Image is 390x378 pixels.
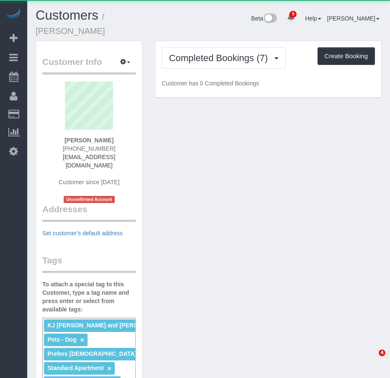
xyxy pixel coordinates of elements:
span: 4 [379,350,385,356]
label: To attach a special tag to this Customer, type a tag name and press enter or select from availabl... [42,280,136,314]
a: Help [305,15,321,22]
span: Completed Bookings (7) [169,53,272,63]
span: 9 [289,11,297,18]
a: Customers [36,8,98,23]
a: [EMAIL_ADDRESS][DOMAIN_NAME] [63,154,115,169]
a: Set customer's default address [42,230,123,237]
img: New interface [263,13,277,24]
a: 9 [283,8,299,27]
span: Unconfirmed Account [64,196,115,203]
span: Prefers [DEMOGRAPHIC_DATA] Cleaners [47,350,163,357]
legend: Customer Info [42,56,136,75]
a: × [80,337,84,344]
button: Create Booking [318,47,375,65]
button: Completed Bookings (7) [162,47,286,69]
span: Standard Apartment [47,365,103,371]
span: Customer since [DATE] [59,179,119,185]
span: [PHONE_NUMBER] [63,145,116,152]
a: × [107,365,111,372]
span: Pets - Dog [47,336,76,343]
iframe: Intercom live chat [362,350,382,370]
span: KJ [PERSON_NAME] and [PERSON_NAME] are requested [47,322,209,329]
a: [PERSON_NAME] [327,15,380,22]
p: Customer has 0 Completed Bookings [162,79,375,87]
legend: Tags [42,254,136,273]
img: Automaid Logo [5,8,22,20]
a: Beta [251,15,277,22]
strong: [PERSON_NAME] [65,137,114,144]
